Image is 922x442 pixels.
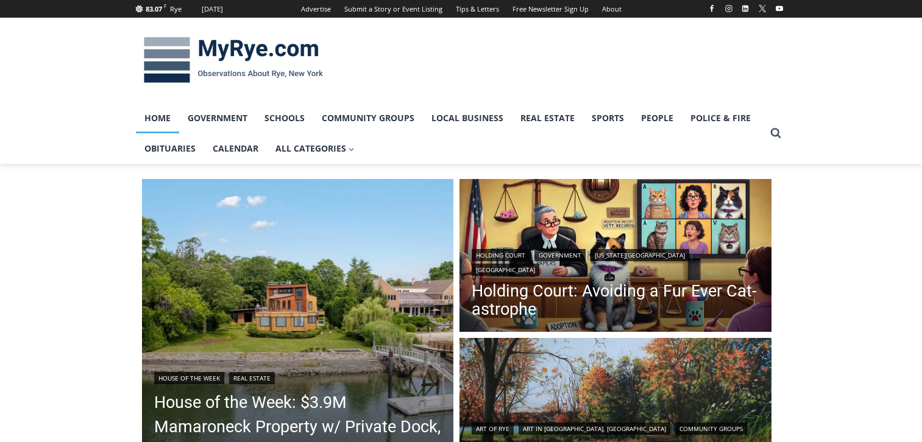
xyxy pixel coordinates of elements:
[765,122,787,144] button: View Search Form
[583,103,633,133] a: Sports
[170,4,182,15] div: Rye
[633,103,682,133] a: People
[755,1,770,16] a: X
[472,247,759,276] div: | | |
[136,29,331,92] img: MyRye.com
[722,1,736,16] a: Instagram
[472,282,759,318] a: Holding Court: Avoiding a Fur Ever Cat-astrophe
[459,179,771,335] img: DALLE 2025-08-10 Holding Court - humorous cat custody trial
[534,249,586,261] a: Government
[313,103,423,133] a: Community Groups
[164,2,166,9] span: F
[512,103,583,133] a: Real Estate
[704,1,719,16] a: Facebook
[772,1,787,16] a: YouTube
[459,179,771,335] a: Read More Holding Court: Avoiding a Fur Ever Cat-astrophe
[267,133,363,164] a: All Categories
[136,133,204,164] a: Obituaries
[275,142,355,155] span: All Categories
[136,103,765,164] nav: Primary Navigation
[675,423,747,435] a: Community Groups
[472,420,759,435] div: | |
[146,4,162,13] span: 83.07
[472,264,539,276] a: [GEOGRAPHIC_DATA]
[204,133,267,164] a: Calendar
[472,249,530,261] a: Holding Court
[519,423,670,435] a: Art in [GEOGRAPHIC_DATA], [GEOGRAPHIC_DATA]
[179,103,256,133] a: Government
[738,1,753,16] a: Linkedin
[472,423,514,435] a: Art of Rye
[590,249,689,261] a: [US_STATE][GEOGRAPHIC_DATA]
[682,103,759,133] a: Police & Fire
[423,103,512,133] a: Local Business
[136,103,179,133] a: Home
[229,372,275,384] a: Real Estate
[154,370,442,384] div: |
[202,4,223,15] div: [DATE]
[154,372,224,384] a: House of the Week
[256,103,313,133] a: Schools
